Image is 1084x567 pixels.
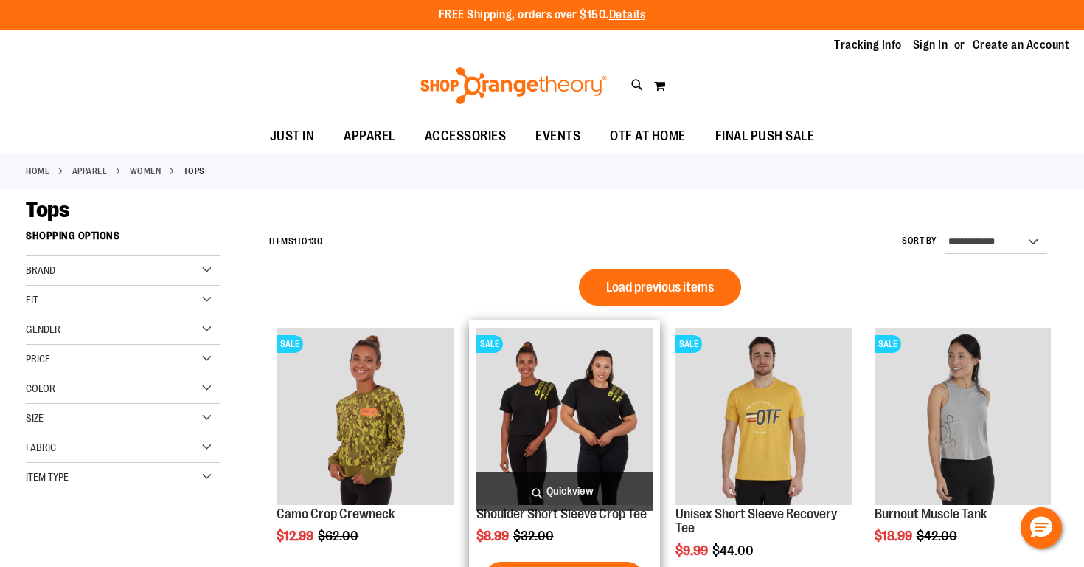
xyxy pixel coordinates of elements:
span: ACCESSORIES [425,120,507,153]
span: $8.99 [476,529,511,543]
a: Product image for Shoulder Short Sleeve Crop TeeSALE [476,328,653,506]
a: Burnout Muscle Tank [875,506,987,521]
span: $42.00 [917,529,959,543]
span: 130 [308,236,323,247]
a: ACCESSORIES [410,120,521,154]
img: Product image for Shoulder Short Sleeve Crop Tee [476,328,653,504]
a: APPAREL [72,165,108,178]
a: Tracking Info [834,37,902,53]
span: Price [26,353,50,365]
span: SALE [875,335,901,353]
a: Product image for Burnout Muscle TankSALE [875,328,1051,506]
span: Gender [26,323,60,335]
span: EVENTS [535,120,580,153]
a: Product image for Camo Crop CrewneckSALE [277,328,453,506]
strong: Shopping Options [26,223,220,256]
a: Home [26,165,49,178]
p: FREE Shipping, orders over $150. [439,7,646,24]
span: SALE [277,335,303,353]
a: Camo Crop Crewneck [277,506,395,521]
span: $12.99 [277,529,316,543]
a: FINAL PUSH SALE [701,120,830,154]
img: Product image for Unisex Short Sleeve Recovery Tee [675,328,852,504]
span: 1 [293,236,297,247]
span: $18.99 [875,529,914,543]
span: Size [26,412,44,424]
a: Unisex Short Sleeve Recovery Tee [675,506,837,536]
span: Fit [26,294,38,306]
img: Shop Orangetheory [418,67,609,104]
span: OTF AT HOME [610,120,686,153]
a: Quickview [476,472,653,511]
span: APPAREL [344,120,395,153]
img: Product image for Burnout Muscle Tank [875,328,1051,504]
a: EVENTS [521,120,595,154]
span: SALE [476,335,503,353]
a: JUST IN [255,120,330,154]
span: Fabric [26,441,56,453]
a: APPAREL [329,120,410,153]
button: Load previous items [579,269,741,306]
a: Create an Account [973,37,1070,53]
span: $62.00 [318,529,361,543]
span: Tops [26,197,69,222]
span: FINAL PUSH SALE [715,120,815,153]
a: Sign In [913,37,948,53]
strong: Tops [184,165,205,178]
button: Hello, have a question? Let’s chat. [1021,507,1062,549]
span: Load previous items [606,280,714,295]
a: Details [609,8,646,21]
span: Brand [26,264,55,276]
span: $32.00 [513,529,556,543]
span: JUST IN [270,120,315,153]
label: Sort By [902,235,937,247]
a: OTF AT HOME [595,120,701,154]
a: Shoulder Short Sleeve Crop Tee [476,506,647,521]
img: Product image for Camo Crop Crewneck [277,328,453,504]
a: Product image for Unisex Short Sleeve Recovery TeeSALE [675,328,852,506]
span: Item Type [26,471,69,483]
span: $44.00 [712,543,756,558]
span: $9.99 [675,543,710,558]
h2: Items to [269,230,323,253]
span: Color [26,382,55,394]
span: SALE [675,335,702,353]
a: WOMEN [130,165,161,178]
